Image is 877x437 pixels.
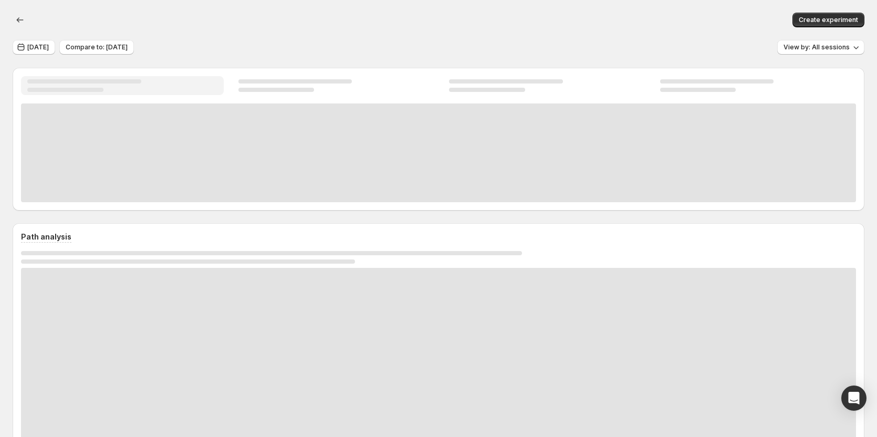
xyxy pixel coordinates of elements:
[792,13,864,27] button: Create experiment
[799,16,858,24] span: Create experiment
[66,43,128,51] span: Compare to: [DATE]
[777,40,864,55] button: View by: All sessions
[841,386,866,411] div: Open Intercom Messenger
[13,40,55,55] button: [DATE]
[27,43,49,51] span: [DATE]
[784,43,850,51] span: View by: All sessions
[59,40,134,55] button: Compare to: [DATE]
[21,232,71,242] h3: Path analysis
